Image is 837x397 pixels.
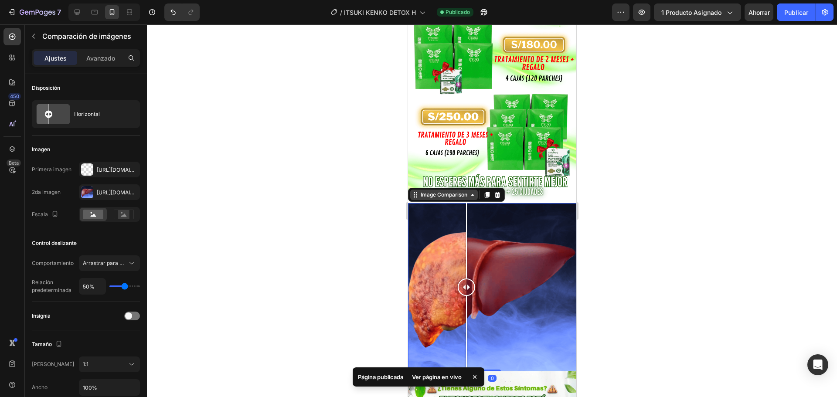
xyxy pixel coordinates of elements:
[57,8,61,17] font: 7
[97,189,153,196] font: [URL][DOMAIN_NAME]
[86,54,115,62] font: Avanzado
[344,9,416,16] font: ITSUKI KENKO DETOX H
[83,361,88,367] font: 1:1
[32,384,48,390] font: Ancho
[408,24,576,397] iframe: Área de diseño
[44,54,67,62] font: Ajustes
[32,312,51,319] font: Insignia
[32,85,60,91] font: Disposición
[32,189,61,195] font: 2da imagen
[32,166,71,173] font: Primera imagen
[32,361,74,367] font: [PERSON_NAME]
[79,380,139,395] input: Auto
[446,9,470,15] font: Publicado
[42,31,136,41] p: Comparación de imágenes
[79,255,140,271] button: Arrastrar para mover
[412,373,462,380] font: Ver página en vivo
[745,3,773,21] button: Ahorrar
[777,3,816,21] button: Publicar
[749,9,770,16] font: Ahorrar
[164,3,200,21] div: Deshacer/Rehacer
[79,356,140,372] button: 1:1
[83,260,136,266] font: Arrastrar para mover
[32,211,48,217] font: Escala
[32,240,77,246] font: Control deslizante
[661,9,721,16] font: 1 producto asignado
[32,279,71,293] font: Relación predeterminada
[807,354,828,375] div: Abrir Intercom Messenger
[74,111,100,117] font: Horizontal
[9,160,19,166] font: Beta
[340,9,342,16] font: /
[42,32,131,41] font: Comparación de imágenes
[32,341,52,347] font: Tamaño
[97,166,153,173] font: [URL][DOMAIN_NAME]
[10,93,19,99] font: 450
[3,3,65,21] button: 7
[358,373,403,380] font: Página publicada
[654,3,741,21] button: 1 producto asignado
[784,9,808,16] font: Publicar
[79,278,105,294] input: Auto
[32,260,74,266] font: Comportamiento
[32,146,50,153] font: Imagen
